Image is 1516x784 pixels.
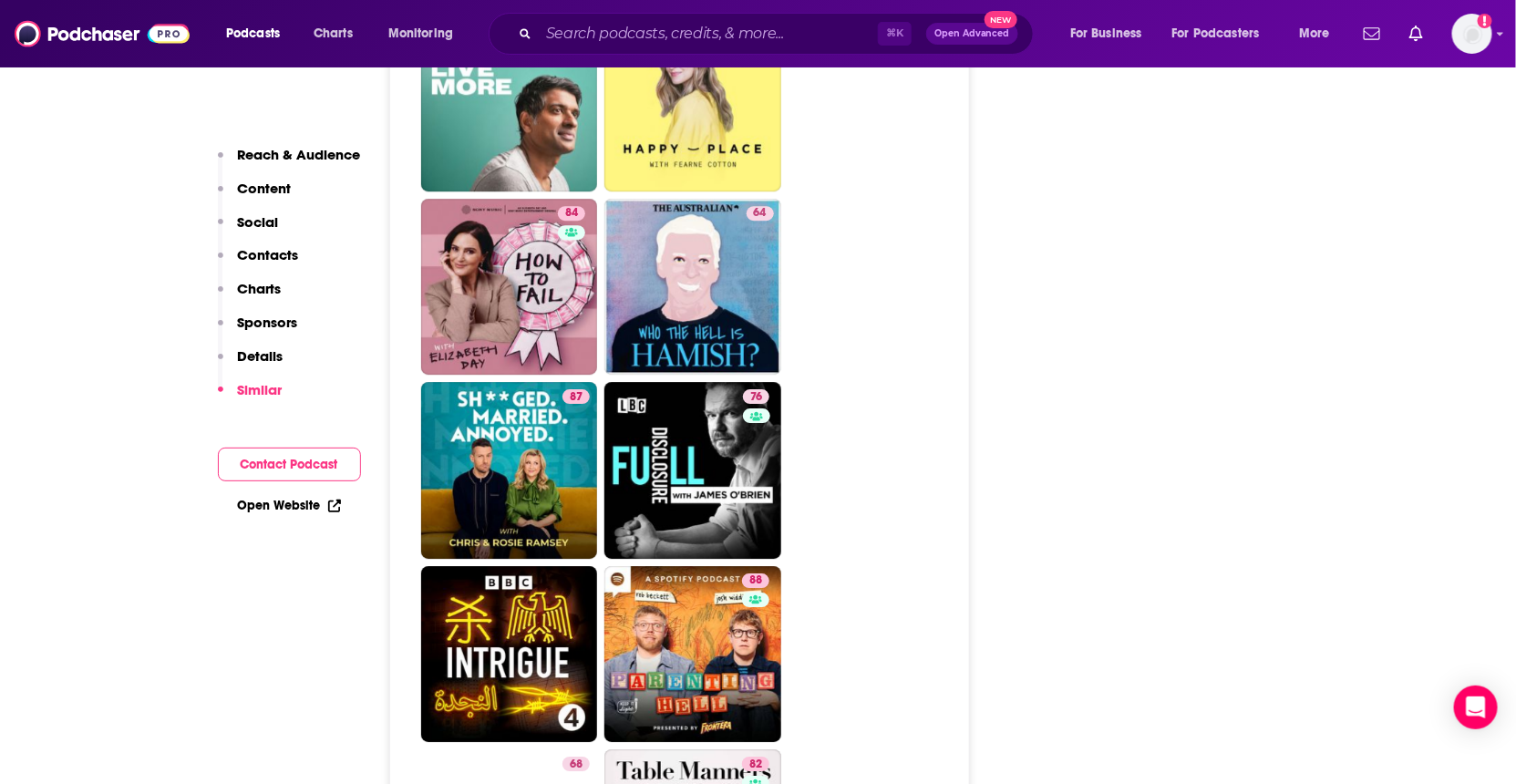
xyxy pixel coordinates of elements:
[1172,21,1260,46] span: For Podcasters
[421,199,598,376] a: 84
[1070,21,1142,46] span: For Business
[1299,21,1330,46] span: More
[985,11,1017,28] span: New
[238,280,282,297] p: Charts
[15,16,190,51] img: Podchaser - Follow, Share and Rate Podcasts
[218,314,298,347] button: Sponsors
[604,382,781,559] a: 76
[604,199,781,376] a: 64
[1452,14,1492,54] span: Logged in as KTMSseat4
[1452,14,1492,54] img: User Profile
[749,756,762,774] span: 82
[238,314,298,331] p: Sponsors
[1057,19,1165,48] button: open menu
[218,213,279,247] button: Social
[754,204,767,222] span: 64
[238,246,299,263] p: Contacts
[562,757,590,771] a: 68
[743,389,769,404] a: 76
[926,23,1018,45] button: Open AdvancedNew
[1478,14,1492,28] svg: Add a profile image
[421,15,598,191] a: 89
[238,498,341,513] a: Open Website
[565,204,578,222] span: 84
[218,146,361,180] button: Reach & Audience
[570,388,583,407] span: 87
[226,21,280,46] span: Podcasts
[238,180,292,197] p: Content
[218,280,282,314] button: Charts
[218,180,292,213] button: Content
[218,246,299,280] button: Contacts
[388,21,453,46] span: Monitoring
[742,573,769,588] a: 88
[302,19,364,48] a: Charts
[1452,14,1492,54] button: Show profile menu
[749,572,762,590] span: 88
[1286,19,1353,48] button: open menu
[742,757,769,771] a: 82
[238,213,279,231] p: Social
[1454,686,1498,729] div: Open Intercom Messenger
[238,381,283,398] p: Similar
[604,566,781,743] a: 88
[1402,18,1430,49] a: Show notifications dropdown
[539,19,878,48] input: Search podcasts, credits, & more...
[238,146,361,163] p: Reach & Audience
[747,206,774,221] a: 64
[213,19,304,48] button: open menu
[934,29,1010,38] span: Open Advanced
[1356,18,1387,49] a: Show notifications dropdown
[376,19,477,48] button: open menu
[1160,19,1286,48] button: open menu
[421,382,598,559] a: 87
[506,13,1051,55] div: Search podcasts, credits, & more...
[570,756,583,774] span: 68
[878,22,912,46] span: ⌘ K
[218,381,283,415] button: Similar
[558,206,585,221] a: 84
[604,15,781,191] a: 87
[562,389,590,404] a: 87
[218,448,361,481] button: Contact Podcast
[218,347,284,381] button: Details
[238,347,284,365] p: Details
[750,388,762,407] span: 76
[314,21,353,46] span: Charts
